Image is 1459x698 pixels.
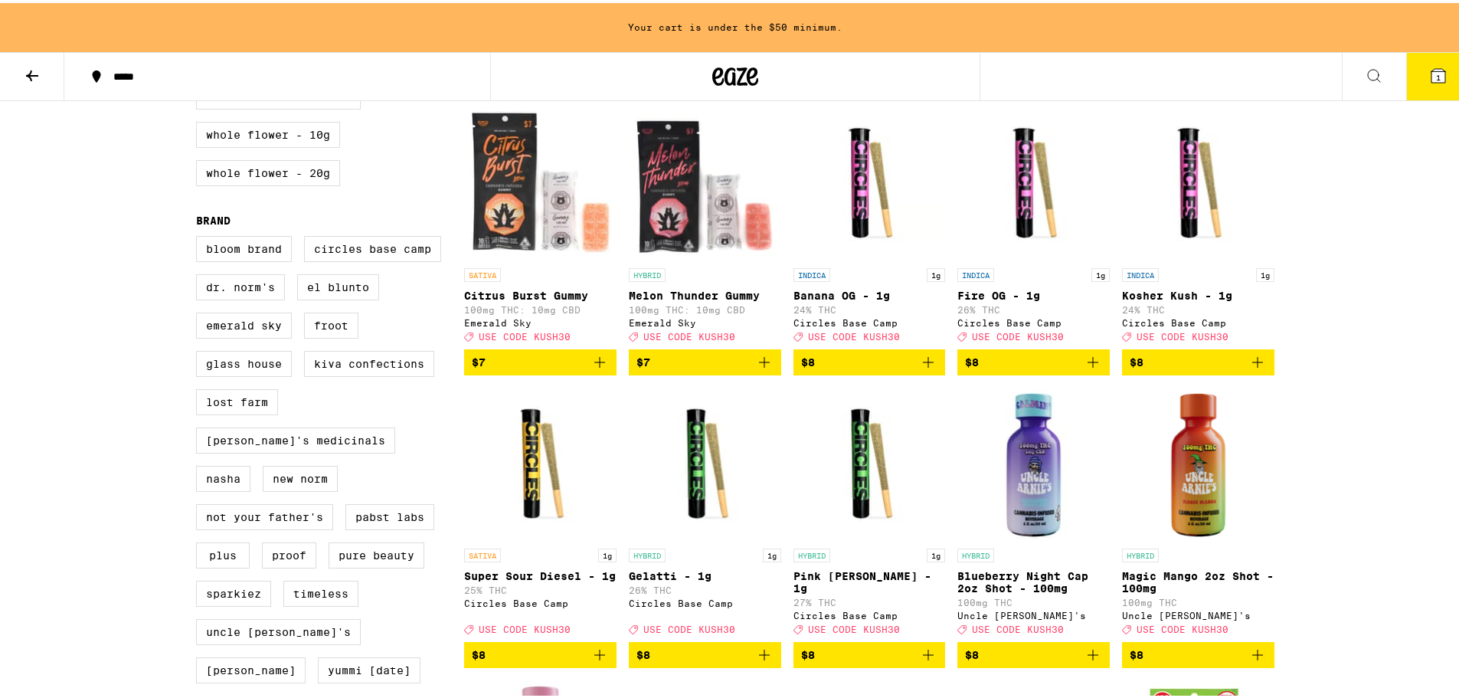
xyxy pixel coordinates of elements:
[464,546,501,559] p: SATIVA
[304,233,441,259] label: Circles Base Camp
[196,539,250,565] label: PLUS
[196,119,340,145] label: Whole Flower - 10g
[629,639,781,665] button: Add to bag
[1122,346,1274,372] button: Add to bag
[957,104,1110,346] a: Open page for Fire OG - 1g from Circles Base Camp
[196,211,231,224] legend: Brand
[629,546,666,559] p: HYBRID
[196,578,271,604] label: Sparkiez
[263,463,338,489] label: New Norm
[1091,265,1110,279] p: 1g
[793,287,946,299] p: Banana OG - 1g
[1122,265,1159,279] p: INDICA
[636,646,650,658] span: $8
[957,639,1110,665] button: Add to bag
[464,639,617,665] button: Add to bag
[629,315,781,325] div: Emerald Sky
[1130,353,1143,365] span: $8
[629,302,781,312] p: 100mg THC: 10mg CBD
[957,567,1110,591] p: Blueberry Night Cap 2oz Shot - 100mg
[464,287,617,299] p: Citrus Burst Gummy
[957,385,1110,538] img: Uncle Arnie's - Blueberry Night Cap 2oz Shot - 100mg
[196,463,250,489] label: NASHA
[283,578,358,604] label: Timeless
[479,621,571,631] span: USE CODE KUSH30
[629,346,781,372] button: Add to bag
[464,567,617,579] p: Super Sour Diesel - 1g
[957,595,1110,605] p: 100mg THC
[196,501,333,527] label: Not Your Father's
[793,608,946,618] div: Circles Base Camp
[1122,546,1159,559] p: HYBRID
[793,385,946,639] a: Open page for Pink Runtz - 1g from Circles Base Camp
[629,385,781,639] a: Open page for Gelatti - 1g from Circles Base Camp
[957,346,1110,372] button: Add to bag
[808,329,900,339] span: USE CODE KUSH30
[957,385,1110,639] a: Open page for Blueberry Night Cap 2oz Shot - 100mg from Uncle Arnie's
[957,287,1110,299] p: Fire OG - 1g
[957,265,994,279] p: INDICA
[464,302,617,312] p: 100mg THC: 10mg CBD
[643,621,735,631] span: USE CODE KUSH30
[1122,302,1274,312] p: 24% THC
[464,265,501,279] p: SATIVA
[927,265,945,279] p: 1g
[965,353,979,365] span: $8
[196,348,292,374] label: Glass House
[763,546,781,559] p: 1g
[793,567,946,591] p: Pink [PERSON_NAME] - 1g
[957,315,1110,325] div: Circles Base Camp
[629,287,781,299] p: Melon Thunder Gummy
[957,104,1110,257] img: Circles Base Camp - Fire OG - 1g
[262,539,316,565] label: Proof
[196,654,306,680] label: [PERSON_NAME]
[329,539,424,565] label: Pure Beauty
[636,353,650,365] span: $7
[793,546,830,559] p: HYBRID
[598,546,617,559] p: 1g
[1256,265,1274,279] p: 1g
[196,271,285,297] label: Dr. Norm's
[464,595,617,605] div: Circles Base Camp
[464,346,617,372] button: Add to bag
[304,348,434,374] label: Kiva Confections
[196,233,292,259] label: Bloom Brand
[793,104,946,346] a: Open page for Banana OG - 1g from Circles Base Camp
[297,271,379,297] label: El Blunto
[472,353,486,365] span: $7
[629,385,781,538] img: Circles Base Camp - Gelatti - 1g
[196,386,278,412] label: Lost Farm
[196,616,361,642] label: Uncle [PERSON_NAME]'s
[972,621,1064,631] span: USE CODE KUSH30
[1436,70,1441,79] span: 1
[464,104,617,346] a: Open page for Citrus Burst Gummy from Emerald Sky
[196,310,292,336] label: Emerald Sky
[972,329,1064,339] span: USE CODE KUSH30
[793,265,830,279] p: INDICA
[629,567,781,579] p: Gelatti - 1g
[793,346,946,372] button: Add to bag
[629,104,781,257] img: Emerald Sky - Melon Thunder Gummy
[808,621,900,631] span: USE CODE KUSH30
[9,11,110,23] span: Hi. Need any help?
[464,582,617,592] p: 25% THC
[965,646,979,658] span: $8
[472,646,486,658] span: $8
[1122,287,1274,299] p: Kosher Kush - 1g
[793,302,946,312] p: 24% THC
[793,104,946,257] img: Circles Base Camp - Banana OG - 1g
[1122,639,1274,665] button: Add to bag
[196,157,340,183] label: Whole Flower - 20g
[1137,621,1228,631] span: USE CODE KUSH30
[957,546,994,559] p: HYBRID
[464,385,617,639] a: Open page for Super Sour Diesel - 1g from Circles Base Camp
[629,595,781,605] div: Circles Base Camp
[957,302,1110,312] p: 26% THC
[793,315,946,325] div: Circles Base Camp
[1122,104,1274,346] a: Open page for Kosher Kush - 1g from Circles Base Camp
[629,265,666,279] p: HYBRID
[1122,608,1274,618] div: Uncle [PERSON_NAME]'s
[1122,385,1274,538] img: Uncle Arnie's - Magic Mango 2oz Shot - 100mg
[957,608,1110,618] div: Uncle [PERSON_NAME]'s
[927,546,945,559] p: 1g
